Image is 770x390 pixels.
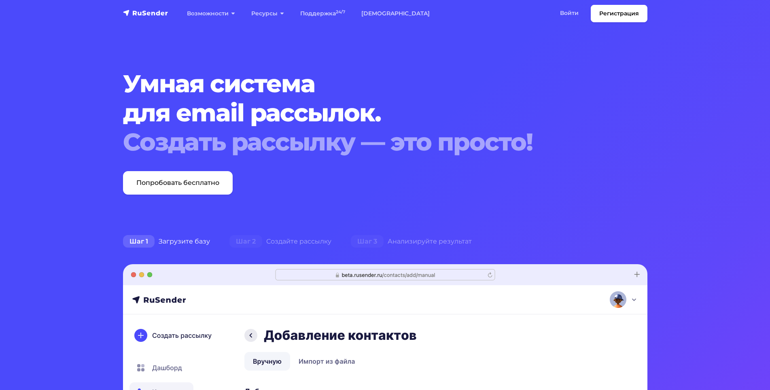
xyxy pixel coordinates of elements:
sup: 24/7 [336,9,345,15]
div: Создайте рассылку [220,233,341,250]
span: Шаг 1 [123,235,155,248]
span: Шаг 3 [351,235,384,248]
div: Анализируйте результат [341,233,482,250]
a: Возможности [179,5,243,22]
a: Попробовать бесплатно [123,171,233,195]
a: Поддержка24/7 [292,5,353,22]
a: Войти [552,5,587,21]
h1: Умная система для email рассылок. [123,69,603,157]
img: RuSender [123,9,168,17]
a: [DEMOGRAPHIC_DATA] [353,5,438,22]
div: Создать рассылку — это просто! [123,127,603,157]
a: Ресурсы [243,5,292,22]
span: Шаг 2 [229,235,262,248]
div: Загрузите базу [113,233,220,250]
a: Регистрация [591,5,647,22]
